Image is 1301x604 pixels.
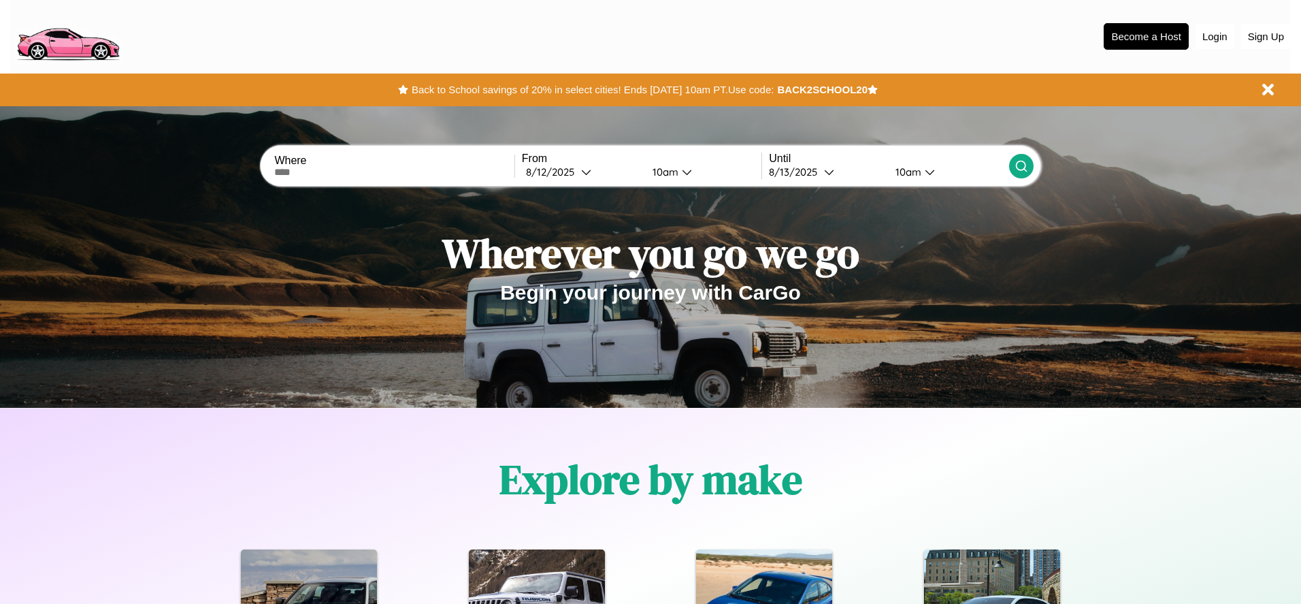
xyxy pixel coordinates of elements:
div: 10am [646,165,682,178]
button: Back to School savings of 20% in select cities! Ends [DATE] 10am PT.Use code: [408,80,777,99]
label: Until [769,153,1008,165]
div: 8 / 13 / 2025 [769,165,824,178]
button: 10am [642,165,761,179]
button: Sign Up [1241,24,1291,49]
button: 10am [885,165,1008,179]
img: logo [10,7,125,64]
div: 10am [889,165,925,178]
b: BACK2SCHOOL20 [777,84,868,95]
label: Where [274,155,514,167]
label: From [522,153,761,165]
div: 8 / 12 / 2025 [526,165,581,178]
button: 8/12/2025 [522,165,642,179]
button: Login [1196,24,1234,49]
button: Become a Host [1104,23,1189,50]
h1: Explore by make [499,451,802,507]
